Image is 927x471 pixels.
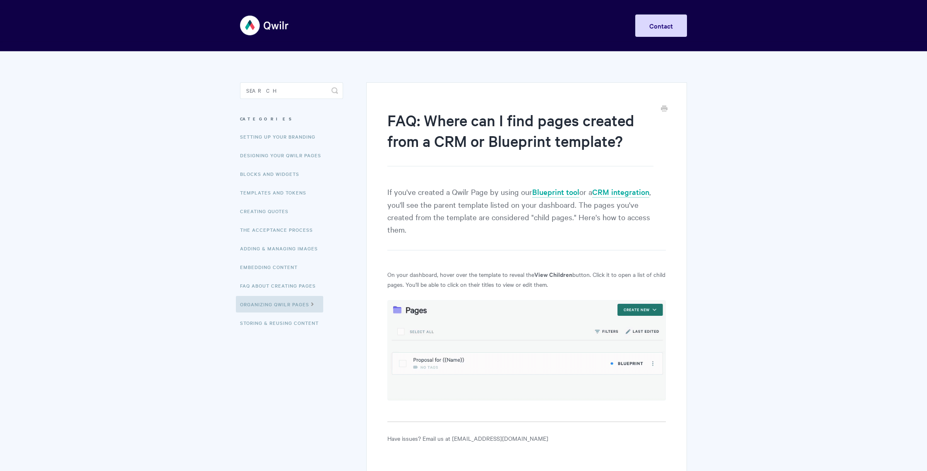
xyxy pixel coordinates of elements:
a: The Acceptance Process [240,221,319,238]
a: Blocks and Widgets [240,166,305,182]
a: FAQ About Creating Pages [240,277,322,294]
a: Setting up your Branding [240,128,322,145]
p: If you've created a Qwilr Page by using our or a , you'll see the parent template listed on your ... [387,185,666,250]
a: Adding & Managing Images [240,240,324,257]
p: On your dashboard, hover over the template to reveal the button. Click it to open a list of child... [387,269,666,289]
a: Contact [635,14,687,37]
p: Have issues? Email us at [EMAIL_ADDRESS][DOMAIN_NAME] [387,433,666,443]
h1: FAQ: Where can I find pages created from a CRM or Blueprint template? [387,110,653,166]
img: file-H5oSwyJCQl.gif [387,300,666,401]
a: CRM integration [592,187,649,198]
a: Designing Your Qwilr Pages [240,147,327,163]
a: Blueprint tool [532,187,579,198]
a: Print this Article [661,105,668,114]
img: Qwilr Help Center [240,10,289,41]
h3: Categories [240,111,343,126]
a: Templates and Tokens [240,184,312,201]
strong: View Children [534,270,572,279]
a: Organizing Qwilr Pages [236,296,323,312]
input: Search [240,82,343,99]
a: Creating Quotes [240,203,295,219]
a: Embedding Content [240,259,304,275]
a: Storing & Reusing Content [240,315,325,331]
